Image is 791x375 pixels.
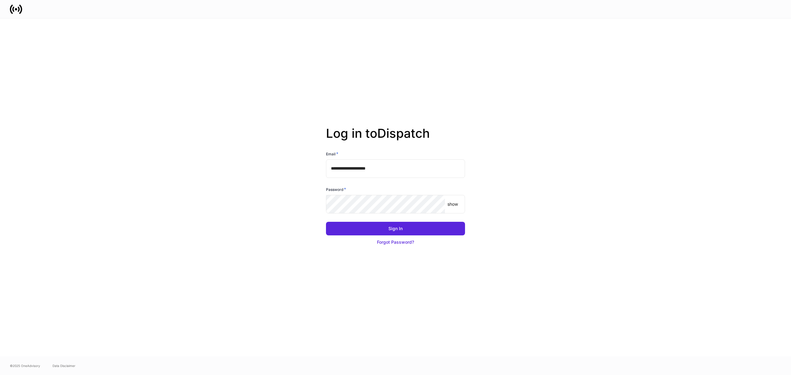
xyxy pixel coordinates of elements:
[388,225,403,232] div: Sign In
[326,151,338,157] h6: Email
[447,201,458,207] p: show
[326,222,465,235] button: Sign In
[377,239,414,245] div: Forgot Password?
[326,235,465,249] button: Forgot Password?
[10,363,40,368] span: © 2025 OneAdvisory
[53,363,75,368] a: Data Disclaimer
[326,126,465,151] h2: Log in to Dispatch
[326,186,346,192] h6: Password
